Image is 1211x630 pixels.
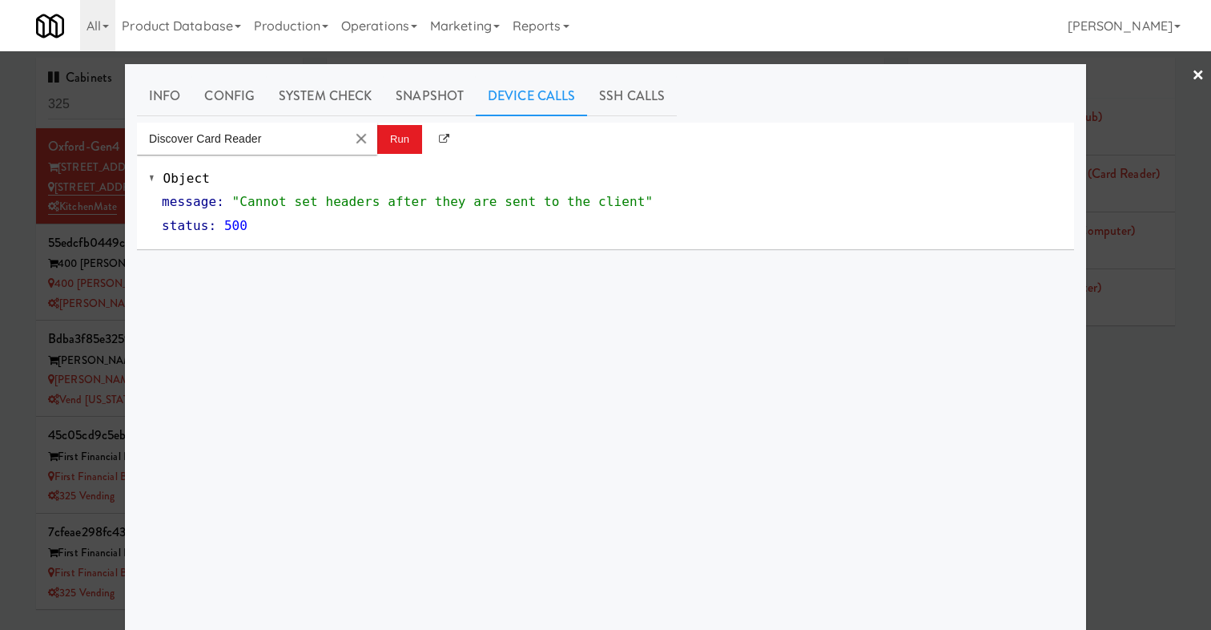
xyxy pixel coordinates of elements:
[163,171,210,186] span: Object
[587,76,677,116] a: SSH Calls
[224,218,247,233] span: 500
[208,218,216,233] span: :
[192,76,267,116] a: Config
[36,12,64,40] img: Micromart
[349,127,373,151] button: Clear Input
[216,194,224,209] span: :
[162,194,216,209] span: message
[267,76,384,116] a: System Check
[137,123,345,155] input: Enter api call...
[476,76,587,116] a: Device Calls
[377,125,422,154] button: Run
[162,218,208,233] span: status
[232,194,654,209] span: "Cannot set headers after they are sent to the client"
[137,76,192,116] a: Info
[1192,51,1205,101] a: ×
[384,76,476,116] a: Snapshot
